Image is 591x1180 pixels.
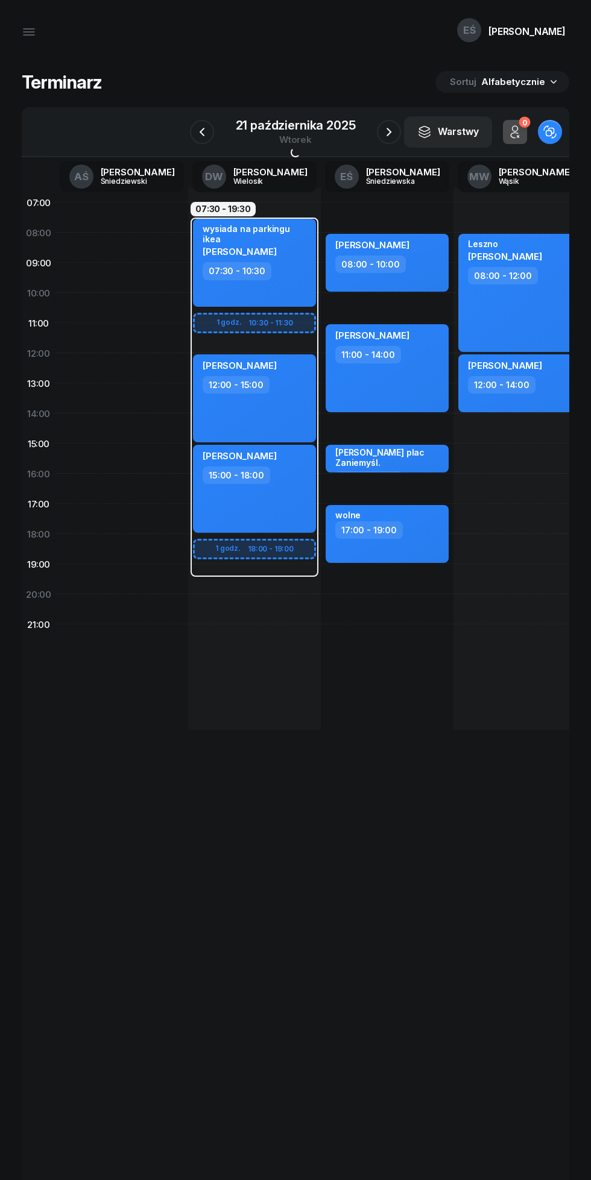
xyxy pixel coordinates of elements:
div: 12:00 - 14:00 [468,376,536,394]
div: [PERSON_NAME] [488,27,566,36]
div: Śniedziewski [101,177,159,185]
span: Sortuj [450,77,479,87]
div: Wąsik [499,177,557,185]
a: AŚ[PERSON_NAME]Śniedziewski [60,161,185,192]
span: EŚ [340,172,353,182]
div: 21 października 2025 [236,119,356,131]
div: 07:30 - 10:30 [203,262,271,280]
span: [PERSON_NAME] [203,246,277,257]
span: [PERSON_NAME] [335,239,409,251]
span: AŚ [74,172,89,182]
span: [PERSON_NAME] [203,360,277,371]
div: 13:00 [22,368,55,398]
span: MW [469,172,490,182]
span: DW [205,172,223,182]
div: 08:00 - 12:00 [468,267,538,284]
button: Sortuj Alfabetycznie [435,71,569,93]
div: 17:00 - 19:00 [335,521,403,539]
div: 21:00 [22,609,55,639]
div: wolne [335,510,361,520]
div: 12:00 - 15:00 [203,376,270,394]
span: [PERSON_NAME] [468,360,542,371]
div: wtorek [236,135,356,144]
div: 20:00 [22,579,55,609]
div: [PERSON_NAME] [101,168,175,177]
span: EŚ [463,25,476,36]
div: [PERSON_NAME] [366,168,440,177]
div: 17:00 [22,489,55,519]
div: 19:00 [22,549,55,579]
div: 15:00 - 18:00 [203,466,270,484]
span: Alfabetycznie [481,76,545,87]
div: 08:00 - 10:00 [335,256,406,273]
div: 15:00 [22,428,55,459]
div: 07:00 [22,187,55,218]
div: Warstwy [417,125,479,139]
div: 14:00 [22,398,55,428]
a: DW[PERSON_NAME]Wielosik [192,161,317,192]
div: 15:00 - 16:00 [335,471,403,489]
span: [PERSON_NAME] [203,450,277,462]
div: [PERSON_NAME] plac Zaniemyśl. [335,447,441,468]
div: 11:00 - 14:00 [335,346,401,363]
div: Wielosik [233,177,291,185]
div: Śniedziewska [366,177,424,185]
span: [PERSON_NAME] [468,251,542,262]
div: 16:00 [22,459,55,489]
div: 11:00 [22,308,55,338]
button: Warstwy [404,116,492,148]
div: 10:00 [22,278,55,308]
div: 18:00 [22,519,55,549]
a: EŚ[PERSON_NAME]Śniedziewska [325,161,450,192]
div: [PERSON_NAME] [233,168,308,177]
span: [PERSON_NAME] [335,330,409,341]
div: 09:00 [22,248,55,278]
button: 0 [503,120,527,144]
div: 0 [519,116,530,128]
div: 12:00 [22,338,55,368]
div: wysiada na parkingu ikea [203,224,309,244]
h1: Terminarz [22,71,102,93]
a: MW[PERSON_NAME]Wąsik [458,161,583,192]
div: Leszno [468,239,542,249]
div: 08:00 [22,218,55,248]
div: [PERSON_NAME] [499,168,573,177]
